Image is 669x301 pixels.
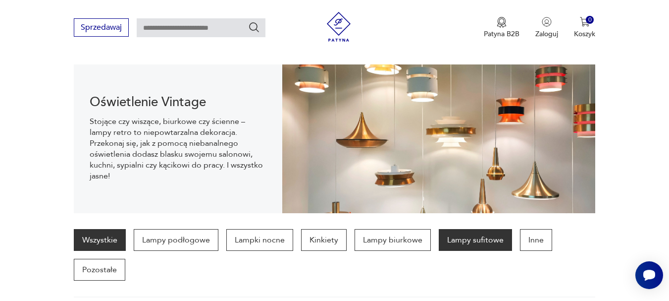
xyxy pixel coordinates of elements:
a: Lampki nocne [226,229,293,251]
iframe: Smartsupp widget button [635,261,663,289]
a: Inne [520,229,552,251]
button: 0Koszyk [574,17,595,39]
a: Ikona medaluPatyna B2B [484,17,519,39]
a: Lampy biurkowe [355,229,431,251]
a: Kinkiety [301,229,347,251]
button: Zaloguj [535,17,558,39]
div: 0 [586,16,594,24]
a: Wszystkie [74,229,126,251]
a: Pozostałe [74,259,125,281]
a: Lampy sufitowe [439,229,512,251]
a: Lampy podłogowe [134,229,218,251]
img: Ikonka użytkownika [542,17,552,27]
img: Ikona koszyka [580,17,590,27]
a: Sprzedawaj [74,25,129,32]
button: Sprzedawaj [74,18,129,37]
p: Zaloguj [535,29,558,39]
img: Oświetlenie [282,64,595,213]
img: Patyna - sklep z meblami i dekoracjami vintage [324,12,354,42]
h1: Oświetlenie Vintage [90,96,267,108]
p: Patyna B2B [484,29,519,39]
p: Koszyk [574,29,595,39]
button: Szukaj [248,21,260,33]
p: Stojące czy wiszące, biurkowe czy ścienne – lampy retro to niepowtarzalna dekoracja. Przekonaj si... [90,116,267,181]
img: Ikona medalu [497,17,507,28]
button: Patyna B2B [484,17,519,39]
